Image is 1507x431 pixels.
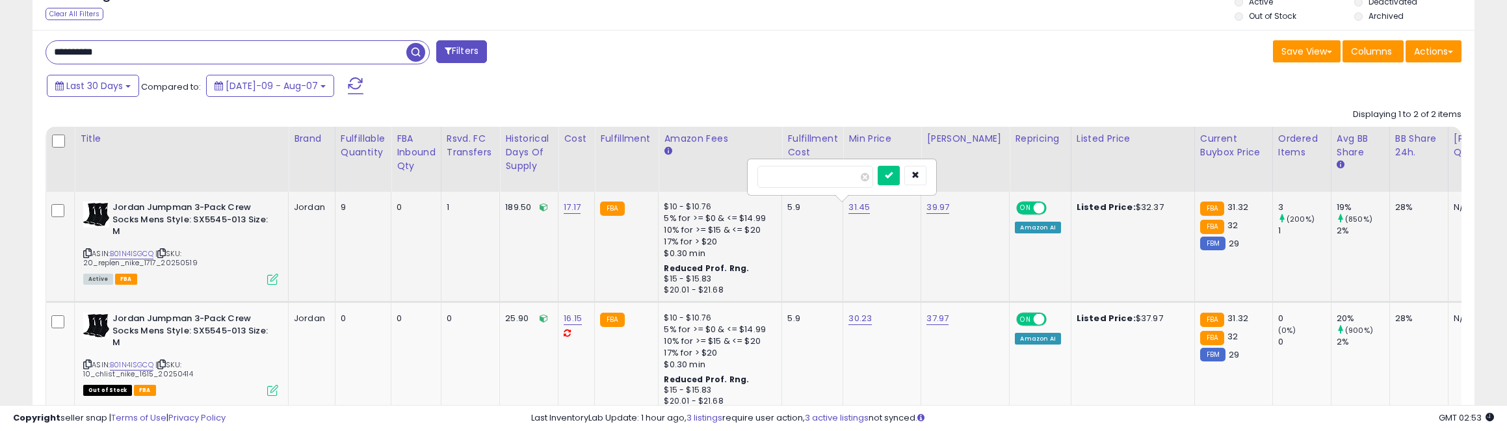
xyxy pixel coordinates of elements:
[1395,313,1438,324] div: 28%
[1353,109,1461,121] div: Displaying 1 to 2 of 2 items
[564,312,582,325] a: 16.15
[664,324,772,335] div: 5% for >= $0 & <= $14.99
[80,132,283,146] div: Title
[926,132,1004,146] div: [PERSON_NAME]
[1045,314,1066,325] span: OFF
[1406,40,1461,62] button: Actions
[787,313,833,324] div: 5.9
[600,202,624,216] small: FBA
[664,236,772,248] div: 17% for > $20
[1200,348,1225,361] small: FBM
[112,313,270,352] b: Jordan Jumpman 3-Pack Crew Socks Mens Style: SX5545-013 Size: M
[600,313,624,327] small: FBA
[1015,333,1060,345] div: Amazon AI
[848,132,915,146] div: Min Price
[505,313,548,324] div: 25.90
[664,335,772,347] div: 10% for >= $15 & <= $20
[112,202,270,241] b: Jordan Jumpman 3-Pack Crew Socks Mens Style: SX5545-013 Size: M
[1337,132,1384,159] div: Avg BB Share
[226,79,318,92] span: [DATE]-09 - Aug-07
[1077,312,1136,324] b: Listed Price:
[1278,132,1326,159] div: Ordered Items
[664,213,772,224] div: 5% for >= $0 & <= $14.99
[1018,203,1034,214] span: ON
[83,313,109,339] img: 51YjgGugtDL._SL40_.jpg
[1015,222,1060,233] div: Amazon AI
[294,202,325,213] div: Jordan
[1229,348,1239,361] span: 29
[66,79,123,92] span: Last 30 Days
[46,8,103,20] div: Clear All Filters
[787,132,837,159] div: Fulfillment Cost
[505,132,553,173] div: Historical Days Of Supply
[341,313,381,324] div: 0
[397,132,436,173] div: FBA inbound Qty
[848,201,870,214] a: 31.45
[687,411,722,424] a: 3 listings
[926,312,949,325] a: 37.97
[447,132,495,159] div: Rsvd. FC Transfers
[1227,312,1248,324] span: 31.32
[664,224,772,236] div: 10% for >= $15 & <= $20
[805,411,869,424] a: 3 active listings
[1249,10,1296,21] label: Out of Stock
[1343,40,1404,62] button: Columns
[1273,40,1341,62] button: Save View
[294,313,325,324] div: Jordan
[341,132,386,159] div: Fulfillable Quantity
[664,263,749,274] b: Reduced Prof. Rng.
[1395,132,1443,159] div: BB Share 24h.
[83,385,132,396] span: All listings that are currently out of stock and unavailable for purchase on Amazon
[664,385,772,396] div: $15 - $15.83
[1278,313,1331,324] div: 0
[1077,313,1185,324] div: $37.97
[397,202,431,213] div: 0
[664,274,772,285] div: $15 - $15.83
[83,313,278,395] div: ASIN:
[1345,214,1372,224] small: (850%)
[1278,225,1331,237] div: 1
[83,359,193,379] span: | SKU: 10_chlist_nike_1615_20250414
[664,359,772,371] div: $0.30 min
[1337,225,1389,237] div: 2%
[1200,220,1224,234] small: FBA
[1439,411,1494,424] span: 2025-09-8 02:53 GMT
[1200,237,1225,250] small: FBM
[83,202,109,228] img: 51YjgGugtDL._SL40_.jpg
[1200,313,1224,327] small: FBA
[1018,314,1034,325] span: ON
[206,75,334,97] button: [DATE]-09 - Aug-07
[600,132,653,146] div: Fulfillment
[134,385,156,396] span: FBA
[13,411,60,424] strong: Copyright
[664,132,776,146] div: Amazon Fees
[564,132,589,146] div: Cost
[1369,10,1404,21] label: Archived
[1200,202,1224,216] small: FBA
[664,285,772,296] div: $20.01 - $21.68
[664,146,672,157] small: Amazon Fees.
[1278,202,1331,213] div: 3
[664,248,772,259] div: $0.30 min
[294,132,330,146] div: Brand
[436,40,487,63] button: Filters
[397,313,431,324] div: 0
[664,313,772,324] div: $10 - $10.76
[531,412,1494,424] div: Last InventoryLab Update: 1 hour ago, require user action, not synced.
[13,412,226,424] div: seller snap | |
[341,202,381,213] div: 9
[1337,202,1389,213] div: 19%
[1077,202,1185,213] div: $32.37
[83,274,113,285] span: All listings currently available for purchase on Amazon
[787,202,833,213] div: 5.9
[1200,331,1224,345] small: FBA
[926,201,949,214] a: 39.97
[447,313,490,324] div: 0
[1227,201,1248,213] span: 31.32
[83,248,198,268] span: | SKU: 20_replen_nike_1717_20250519
[1229,237,1239,250] span: 29
[110,359,153,371] a: B01N4ISGCQ
[1337,159,1344,171] small: Avg BB Share.
[1337,336,1389,348] div: 2%
[1287,214,1315,224] small: (200%)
